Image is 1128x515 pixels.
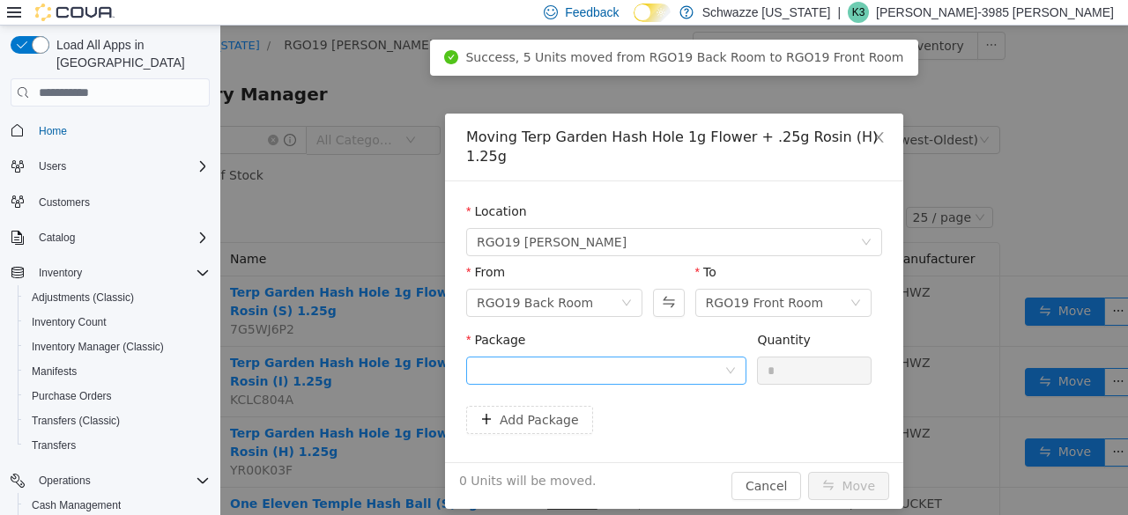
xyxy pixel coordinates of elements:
[25,435,83,456] a: Transfers
[18,433,217,458] button: Transfers
[32,438,76,452] span: Transfers
[25,386,210,407] span: Purchase Orders
[18,359,217,384] button: Manifests
[35,4,115,21] img: Cova
[32,470,210,491] span: Operations
[32,119,210,141] span: Home
[32,156,73,177] button: Users
[39,266,82,280] span: Inventory
[4,154,217,179] button: Users
[538,332,650,358] input: Quantity
[4,468,217,493] button: Operations
[25,410,210,431] span: Transfers (Classic)
[486,264,604,291] div: RGO19 Front Room
[32,470,98,491] button: Operations
[32,315,107,329] span: Inventory Count
[32,191,210,213] span: Customers
[32,192,97,213] a: Customers
[239,446,376,465] span: 0 Units will be moved.
[511,446,581,475] button: Cancel
[49,36,210,71] span: Load All Apps in [GEOGRAPHIC_DATA]
[18,335,217,359] button: Inventory Manager (Classic)
[32,340,164,354] span: Inventory Manager (Classic)
[634,88,683,137] button: Close
[246,307,305,321] label: Package
[876,2,1114,23] p: [PERSON_NAME]-3985 [PERSON_NAME]
[256,203,406,230] span: RGO19 Hobbs
[433,263,464,291] button: Swap
[256,264,373,291] div: RGO19 Back Room
[25,386,119,407] a: Purchase Orders
[246,179,307,193] label: Location
[565,4,619,21] span: Feedback
[25,312,114,333] a: Inventory Count
[25,361,210,382] span: Manifests
[32,414,120,428] span: Transfers (Classic)
[25,361,84,382] a: Manifests
[32,227,82,248] button: Catalog
[32,364,77,379] span: Manifests
[837,2,841,23] p: |
[25,410,127,431] a: Transfers (Classic)
[25,336,171,357] a: Inventory Manager (Classic)
[4,189,217,215] button: Customers
[32,227,210,248] span: Catalog
[246,239,285,254] label: From
[32,498,121,512] span: Cash Management
[18,408,217,433] button: Transfers (Classic)
[505,340,516,352] i: icon: down
[588,446,669,475] button: icon: swapMove
[852,2,865,23] span: K3
[641,211,651,224] i: icon: down
[18,384,217,408] button: Purchase Orders
[246,380,373,408] button: icon: plusAdd Package
[32,156,210,177] span: Users
[537,307,590,321] label: Quantity
[32,291,134,305] span: Adjustments (Classic)
[25,336,210,357] span: Inventory Manager (Classic)
[475,239,496,254] label: To
[32,262,210,283] span: Inventory
[634,4,671,22] input: Dark Mode
[39,231,75,245] span: Catalog
[32,121,74,142] a: Home
[18,285,217,310] button: Adjustments (Classic)
[401,272,412,284] i: icon: down
[39,474,91,488] span: Operations
[702,2,831,23] p: Schwazze [US_STATE]
[4,117,217,143] button: Home
[4,225,217,250] button: Catalog
[39,195,90,210] span: Customers
[18,310,217,335] button: Inventory Count
[32,389,112,403] span: Purchase Orders
[25,287,141,308] a: Adjustments (Classic)
[39,124,67,138] span: Home
[25,435,210,456] span: Transfers
[25,312,210,333] span: Inventory Count
[245,25,683,39] span: Success, 5 Units moved from RGO19 Back Room to RGO19 Front Room
[246,102,662,141] div: Moving Terp Garden Hash Hole 1g Flower + .25g Rosin (H) 1.25g
[848,2,869,23] div: Kandice-3985 Marquez
[634,22,634,23] span: Dark Mode
[651,105,665,119] i: icon: close
[32,262,89,283] button: Inventory
[224,25,238,39] i: icon: check-circle
[39,159,66,173] span: Users
[4,261,217,285] button: Inventory
[630,272,641,284] i: icon: down
[25,287,210,308] span: Adjustments (Classic)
